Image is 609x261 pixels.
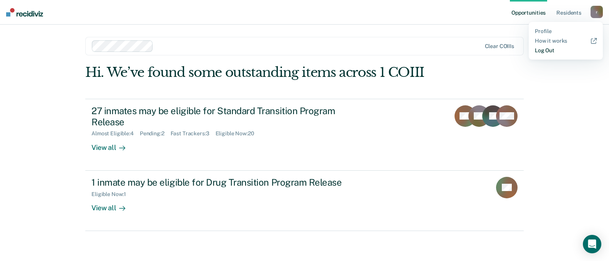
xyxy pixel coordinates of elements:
[216,130,261,137] div: Eligible Now : 20
[171,130,216,137] div: Fast Trackers : 3
[583,235,601,253] div: Open Intercom Messenger
[535,28,597,35] a: Profile
[91,197,134,212] div: View all
[140,130,171,137] div: Pending : 2
[85,65,436,80] div: Hi. We’ve found some outstanding items across 1 COIII
[535,38,597,44] a: How it works
[485,43,514,50] div: Clear COIIIs
[91,105,361,128] div: 27 inmates may be eligible for Standard Transition Program Release
[535,47,597,54] a: Log Out
[6,8,43,17] img: Recidiviz
[91,130,140,137] div: Almost Eligible : 4
[85,171,524,231] a: 1 inmate may be eligible for Drug Transition Program ReleaseEligible Now:1View all
[91,137,134,152] div: View all
[85,99,524,171] a: 27 inmates may be eligible for Standard Transition Program ReleaseAlmost Eligible:4Pending:2Fast ...
[591,6,603,18] button: r
[91,177,361,188] div: 1 inmate may be eligible for Drug Transition Program Release
[91,191,132,198] div: Eligible Now : 1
